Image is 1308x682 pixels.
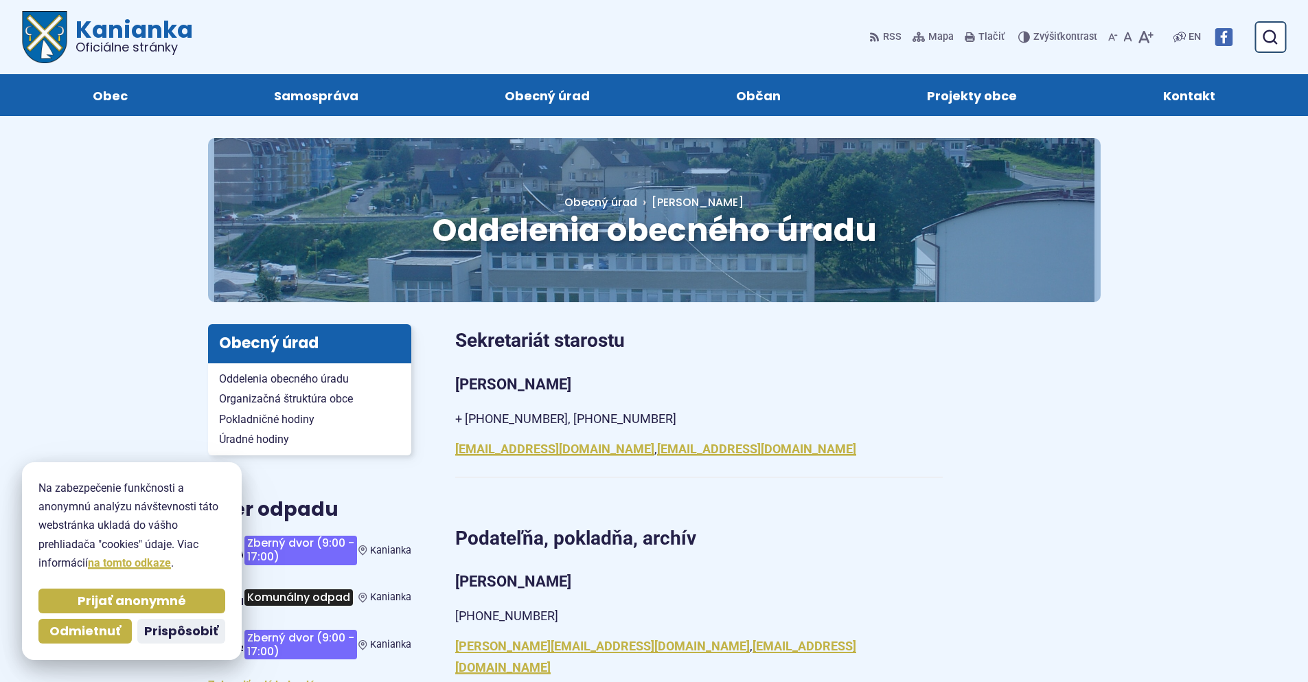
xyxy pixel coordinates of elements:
[637,194,744,210] a: [PERSON_NAME]
[1104,74,1275,116] a: Kontakt
[88,556,171,569] a: na tomto odkaze
[370,591,411,603] span: Kanianka
[76,41,193,54] span: Oficiálne stránky
[1135,23,1156,52] button: Zväčšiť veľkosť písma
[208,624,411,665] a: Zberný dvor (9:00 - 17:00) Kanianka [DATE] [PERSON_NAME]
[208,369,411,389] a: Oddelenia obecného úradu
[370,639,411,650] span: Kanianka
[78,593,186,609] span: Prijať anonymné
[455,527,696,549] strong: Podateľňa, pokladňa, archív
[137,619,225,644] button: Prispôsobiť
[1033,31,1060,43] span: Zvýšiť
[38,479,225,572] p: Na zabezpečenie funkčnosti a anonymnú analýzu návštevnosti táto webstránka ukladá do vášho prehli...
[505,74,590,116] span: Obecný úrad
[208,429,411,450] a: Úradné hodiny
[564,194,637,210] a: Obecný úrad
[33,74,187,116] a: Obec
[38,589,225,613] button: Prijať anonymné
[652,194,744,210] span: [PERSON_NAME]
[93,74,128,116] span: Obec
[445,74,649,116] a: Obecný úrad
[455,639,856,674] a: [EMAIL_ADDRESS][DOMAIN_NAME]
[208,409,411,430] a: Pokladničné hodiny
[1105,23,1121,52] button: Zmenšiť veľkosť písma
[1186,29,1204,45] a: EN
[22,11,193,63] a: Logo Kanianka, prejsť na domovskú stránku.
[455,442,654,456] a: [EMAIL_ADDRESS][DOMAIN_NAME]
[67,18,193,54] span: Kanianka
[1215,28,1232,46] img: Prejsť na Facebook stránku
[1033,32,1097,43] span: kontrast
[219,429,400,450] span: Úradné hodiny
[677,74,840,116] a: Občan
[208,324,411,363] h3: Obecný úrad
[978,32,1005,43] span: Tlačiť
[869,23,904,52] a: RSS
[244,536,357,565] span: Zberný dvor (9:00 - 17:00)
[962,23,1007,52] button: Tlačiť
[244,589,353,605] span: Komunálny odpad
[208,389,411,409] a: Organizačná štruktúra obce
[208,530,411,571] a: Zberný dvor (9:00 - 17:00) Kanianka [DATE] Zajtra
[928,29,954,45] span: Mapa
[736,74,781,116] span: Občan
[432,208,877,252] span: Oddelenia obecného úradu
[455,329,625,352] strong: Sekretariát starostu
[455,439,943,460] p: ,
[219,369,400,389] span: Oddelenia obecného úradu
[49,624,121,639] span: Odmietnuť
[219,389,400,409] span: Organizačná štruktúra obce
[208,499,411,521] h3: Zber odpadu
[455,606,943,627] p: [PHONE_NUMBER]
[244,630,357,659] span: Zberný dvor (9:00 - 17:00)
[1121,23,1135,52] button: Nastaviť pôvodnú veľkosť písma
[883,29,902,45] span: RSS
[1018,23,1100,52] button: Zvýšiťkontrast
[868,74,1077,116] a: Projekty obce
[370,545,411,556] span: Kanianka
[455,636,943,678] p: ,
[455,573,571,590] strong: [PERSON_NAME]
[455,376,571,393] strong: [PERSON_NAME]
[274,74,358,116] span: Samospráva
[38,619,132,644] button: Odmietnuť
[214,74,417,116] a: Samospráva
[22,11,67,63] img: Prejsť na domovskú stránku
[927,74,1017,116] span: Projekty obce
[144,624,218,639] span: Prispôsobiť
[455,409,943,430] p: + [PHONE_NUMBER], [PHONE_NUMBER]
[657,442,856,456] a: [EMAIL_ADDRESS][DOMAIN_NAME]
[208,582,411,613] a: Komunálny odpad Kanianka [DATE] štvrtok
[1189,29,1201,45] span: EN
[219,409,400,430] span: Pokladničné hodiny
[1163,74,1215,116] span: Kontakt
[455,639,750,653] a: [PERSON_NAME][EMAIL_ADDRESS][DOMAIN_NAME]
[910,23,956,52] a: Mapa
